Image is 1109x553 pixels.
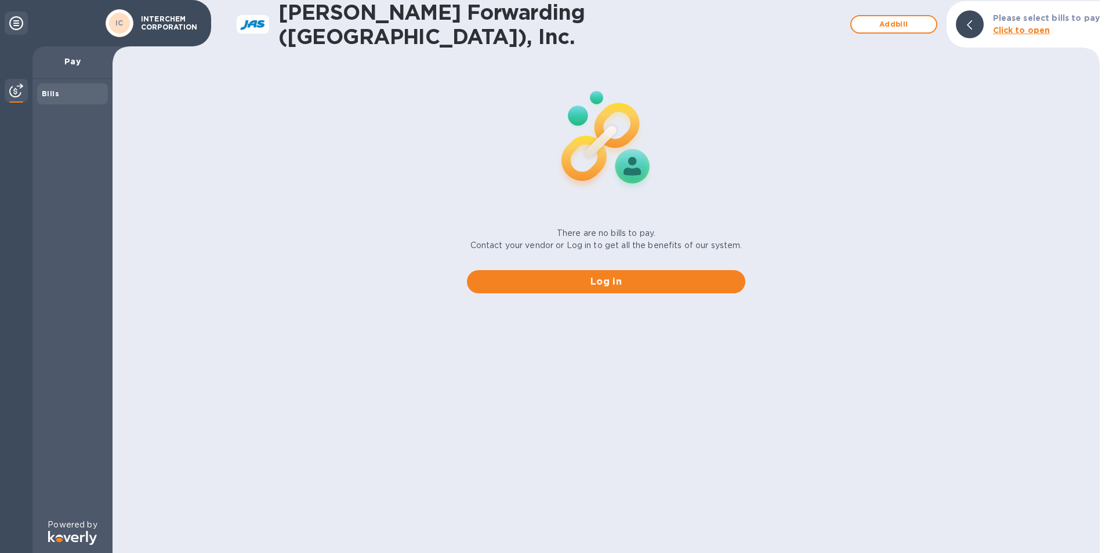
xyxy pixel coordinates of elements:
p: Pay [42,56,103,67]
p: There are no bills to pay. Contact your vendor or Log in to get all the benefits of our system. [470,227,742,252]
b: IC [115,19,124,27]
img: Logo [48,531,97,545]
b: Bills [42,89,59,98]
button: Addbill [850,15,937,34]
span: Add bill [861,17,927,31]
span: Log in [476,275,736,289]
p: Powered by [48,519,97,531]
p: INTERCHEM CORPORATION [141,15,199,31]
b: Click to open [993,26,1050,35]
button: Log in [467,270,745,293]
b: Please select bills to pay [993,13,1100,23]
